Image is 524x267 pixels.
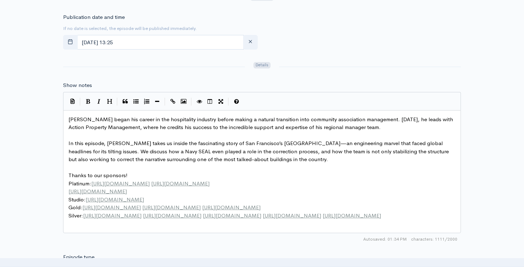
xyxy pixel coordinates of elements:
span: Platinum: [68,180,211,187]
span: [URL][DOMAIN_NAME] [86,196,144,203]
button: Create Link [168,96,178,107]
span: [URL][DOMAIN_NAME] [203,212,261,219]
span: [URL][DOMAIN_NAME] [68,188,127,195]
button: clear [243,35,258,50]
label: Publication date and time [63,13,125,21]
i: | [80,98,81,106]
button: Markdown Guide [231,96,242,107]
span: [URL][DOMAIN_NAME] [143,212,201,219]
span: [URL][DOMAIN_NAME] [142,204,201,211]
button: Insert Horizontal Line [152,96,163,107]
span: [URL][DOMAIN_NAME] [151,180,210,187]
button: Bold [83,96,93,107]
span: Thanks to our sponsors! [68,172,128,179]
button: Heading [104,96,115,107]
span: [URL][DOMAIN_NAME] [83,212,142,219]
span: [URL][DOMAIN_NAME] [323,212,381,219]
button: Toggle Fullscreen [215,96,226,107]
span: [URL][DOMAIN_NAME] [82,204,141,211]
button: Insert Image [178,96,189,107]
i: | [117,98,118,106]
span: [URL][DOMAIN_NAME] [263,212,321,219]
label: Episode type [63,253,94,261]
button: Insert Show Notes Template [67,96,78,106]
label: Show notes [63,81,92,89]
span: Gold: [68,204,262,211]
span: [URL][DOMAIN_NAME] [202,204,261,211]
span: Details [253,62,270,69]
button: toggle [63,35,78,50]
span: 1111/2000 [411,236,457,242]
button: Italic [93,96,104,107]
button: Numbered List [141,96,152,107]
span: Studio: [68,196,145,203]
span: Autosaved: 01:34 PM [363,236,407,242]
small: If no date is selected, the episode will be published immediately. [63,25,197,31]
button: Generic List [130,96,141,107]
span: [PERSON_NAME] began his career in the hospitality industry before making a natural transition int... [68,116,454,131]
i: | [228,98,229,106]
span: [URL][DOMAIN_NAME] [91,180,150,187]
span: In this episode, [PERSON_NAME] takes us inside the fascinating story of San Francisco’s [GEOGRAPH... [68,140,450,163]
i: | [191,98,192,106]
button: Quote [120,96,130,107]
span: Silver: [68,212,381,219]
button: Toggle Side by Side [205,96,215,107]
button: Toggle Preview [194,96,205,107]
